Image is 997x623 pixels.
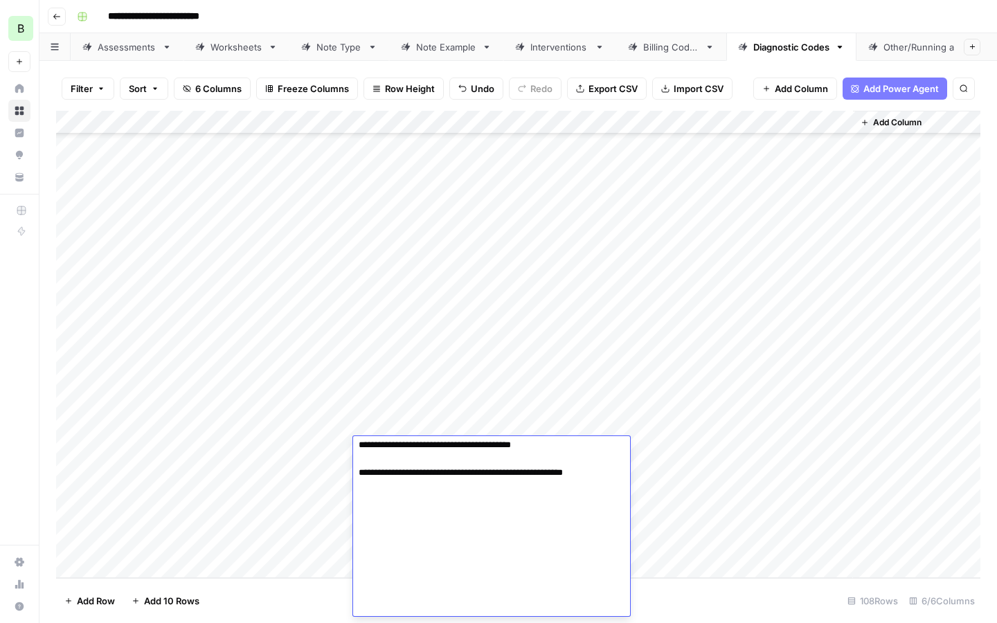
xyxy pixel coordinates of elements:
[643,40,699,54] div: Billing Codes
[77,594,115,608] span: Add Row
[62,78,114,100] button: Filter
[567,78,647,100] button: Export CSV
[8,78,30,100] a: Home
[509,78,562,100] button: Redo
[195,82,242,96] span: 6 Columns
[843,78,947,100] button: Add Power Agent
[753,78,837,100] button: Add Column
[8,144,30,166] a: Opportunities
[873,116,922,129] span: Add Column
[883,40,992,54] div: Other/Running a Practice
[278,82,349,96] span: Freeze Columns
[123,590,208,612] button: Add 10 Rows
[183,33,289,61] a: Worksheets
[674,82,724,96] span: Import CSV
[8,551,30,573] a: Settings
[98,40,156,54] div: Assessments
[129,82,147,96] span: Sort
[289,33,389,61] a: Note Type
[120,78,168,100] button: Sort
[863,82,939,96] span: Add Power Agent
[316,40,362,54] div: Note Type
[8,595,30,617] button: Help + Support
[842,590,904,612] div: 108 Rows
[726,33,856,61] a: Diagnostic Codes
[8,100,30,122] a: Browse
[8,11,30,46] button: Workspace: Blueprint
[416,40,476,54] div: Note Example
[17,20,24,37] span: B
[904,590,980,612] div: 6/6 Columns
[174,78,251,100] button: 6 Columns
[8,122,30,144] a: Insights
[530,40,589,54] div: Interventions
[753,40,829,54] div: Diagnostic Codes
[8,573,30,595] a: Usage
[389,33,503,61] a: Note Example
[56,590,123,612] button: Add Row
[471,82,494,96] span: Undo
[210,40,262,54] div: Worksheets
[503,33,616,61] a: Interventions
[589,82,638,96] span: Export CSV
[530,82,553,96] span: Redo
[71,82,93,96] span: Filter
[855,114,927,132] button: Add Column
[652,78,733,100] button: Import CSV
[256,78,358,100] button: Freeze Columns
[71,33,183,61] a: Assessments
[385,82,435,96] span: Row Height
[775,82,828,96] span: Add Column
[8,166,30,188] a: Your Data
[363,78,444,100] button: Row Height
[449,78,503,100] button: Undo
[144,594,199,608] span: Add 10 Rows
[616,33,726,61] a: Billing Codes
